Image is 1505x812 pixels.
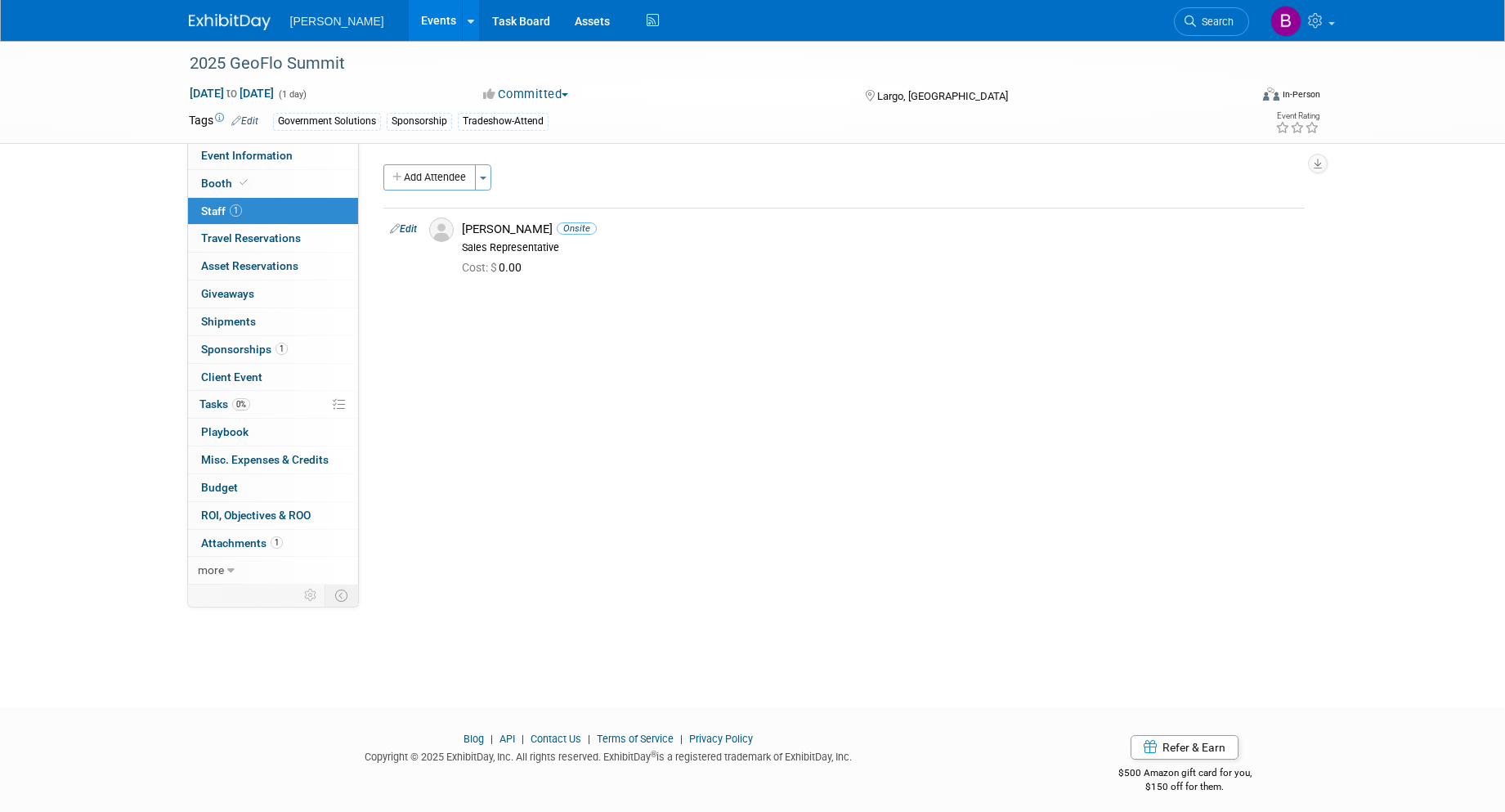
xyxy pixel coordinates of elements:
[689,733,753,745] a: Privacy Policy
[464,733,484,745] a: Blog
[201,177,251,190] span: Booth
[201,259,298,272] span: Asset Reservations
[275,343,288,355] span: 1
[486,733,497,745] span: |
[188,280,358,307] a: Giveaways
[231,115,258,127] a: Edit
[184,49,1225,79] div: 2025 GeoFlo Summit
[877,90,1008,102] span: Largo, [GEOGRAPHIC_DATA]
[201,425,249,438] span: Playbook
[188,419,358,446] a: Playbook
[201,231,301,244] span: Travel Reservations
[188,142,358,169] a: Event Information
[188,308,358,335] a: Shipments
[1053,756,1317,793] div: $500 Amazon gift card for you,
[189,14,271,30] img: ExhibitDay
[188,336,358,363] a: Sponsorships1
[188,198,358,225] a: Staff1
[1270,6,1301,37] img: Buse Onen
[201,343,288,356] span: Sponsorships
[201,370,262,384] span: Client Event
[188,364,358,391] a: Client Event
[240,178,248,187] i: Booth reservation complete
[188,502,358,529] a: ROI, Objectives & ROO
[230,204,242,217] span: 1
[201,287,254,300] span: Giveaways
[189,112,258,131] td: Tags
[390,223,417,235] a: Edit
[199,397,250,410] span: Tasks
[271,536,283,549] span: 1
[429,218,454,242] img: Associate-Profile-5.png
[188,446,358,473] a: Misc. Expenses & Credits
[224,87,240,100] span: to
[201,509,311,522] span: ROI, Objectives & ROO
[201,536,283,550] span: Attachments
[462,222,1298,237] div: [PERSON_NAME]
[188,474,358,501] a: Budget
[597,733,674,745] a: Terms of Service
[517,733,528,745] span: |
[584,733,594,745] span: |
[188,170,358,197] a: Booth
[188,557,358,584] a: more
[1275,112,1319,120] div: Event Rating
[462,241,1298,254] div: Sales Representative
[189,86,275,101] span: [DATE] [DATE]
[277,89,307,100] span: (1 day)
[499,733,515,745] a: API
[188,253,358,280] a: Asset Reservations
[458,113,549,130] div: Tradeshow-Attend
[232,398,250,410] span: 0%
[383,164,476,191] button: Add Attendee
[462,261,528,274] span: 0.00
[1153,85,1321,110] div: Event Format
[188,225,358,252] a: Travel Reservations
[188,391,358,418] a: Tasks0%
[462,261,499,274] span: Cost: $
[1053,780,1317,794] div: $150 off for them.
[201,315,256,328] span: Shipments
[201,481,238,494] span: Budget
[189,746,1029,765] div: Copyright © 2025 ExhibitDay, Inc. All rights reserved. ExhibitDay is a registered trademark of Ex...
[297,585,325,606] td: Personalize Event Tab Strip
[1174,7,1249,36] a: Search
[531,733,581,745] a: Contact Us
[557,222,597,235] span: Onsite
[1131,735,1238,760] a: Refer & Earn
[387,113,452,130] div: Sponsorship
[651,750,656,759] sup: ®
[201,149,293,162] span: Event Information
[477,86,575,103] button: Committed
[201,204,242,218] span: Staff
[1282,88,1320,101] div: In-Person
[198,563,224,576] span: more
[1196,16,1234,28] span: Search
[325,585,358,606] td: Toggle Event Tabs
[201,453,329,466] span: Misc. Expenses & Credits
[1263,87,1279,101] img: Format-Inperson.png
[273,113,381,130] div: Government Solutions
[188,530,358,557] a: Attachments1
[676,733,687,745] span: |
[290,15,384,28] span: [PERSON_NAME]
